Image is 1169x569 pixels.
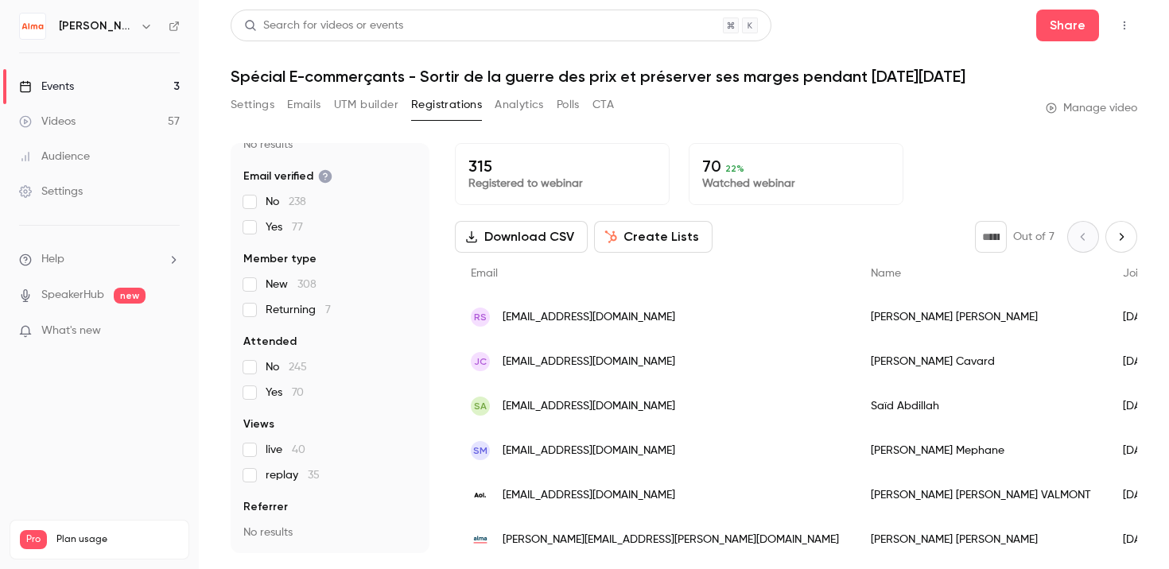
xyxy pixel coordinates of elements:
span: new [114,288,146,304]
div: Audience [19,149,90,165]
button: Registrations [411,92,482,118]
span: live [266,442,305,458]
span: 245 [289,362,307,373]
div: [PERSON_NAME] [PERSON_NAME] VALMONT [855,473,1107,517]
span: RS [474,310,487,324]
h6: [PERSON_NAME] [59,18,134,34]
span: [EMAIL_ADDRESS][DOMAIN_NAME] [503,443,675,459]
span: Email [471,268,498,279]
span: 308 [297,279,317,290]
h1: Spécial E-commerçants - Sortir de la guerre des prix et préserver ses marges pendant [DATE][DATE] [231,67,1137,86]
span: Returning [266,302,331,318]
button: Create Lists [594,221,713,253]
p: Registered to webinar [468,176,656,192]
button: Next page [1105,221,1137,253]
span: Pro [20,530,47,549]
span: Yes [266,385,304,401]
span: SA [474,399,487,413]
span: Referrer [243,499,288,515]
section: facet-groups [243,111,417,540]
span: [EMAIL_ADDRESS][DOMAIN_NAME] [503,398,675,415]
span: SM [473,443,487,458]
span: 70 [292,387,304,398]
button: UTM builder [334,92,398,118]
div: Videos [19,114,76,130]
li: help-dropdown-opener [19,251,180,268]
div: Search for videos or events [244,17,403,34]
button: Settings [231,92,274,118]
span: replay [266,467,320,483]
span: Email verified [243,168,332,184]
span: [EMAIL_ADDRESS][DOMAIN_NAME] [503,487,675,504]
span: Help [41,251,64,268]
iframe: Noticeable Trigger [161,324,180,339]
span: New [266,277,317,292]
span: 77 [292,222,303,233]
div: [PERSON_NAME] [PERSON_NAME] [855,517,1107,562]
a: Manage video [1046,100,1137,116]
span: 22 % [725,163,744,174]
span: 7 [325,304,331,315]
span: No [266,194,306,210]
span: 238 [289,196,306,207]
div: Settings [19,184,83,199]
div: [PERSON_NAME] Cavard [855,339,1107,384]
div: Saïd Abdillah [855,384,1107,428]
span: Plan usage [56,533,179,546]
p: 70 [702,157,890,176]
span: Yes [266,219,303,235]
img: Alma [20,14,45,39]
span: 35 [308,470,320,481]
div: Events [19,79,74,95]
span: Name [871,268,901,279]
span: [EMAIL_ADDRESS][DOMAIN_NAME] [503,354,675,370]
button: Analytics [495,92,544,118]
p: No results [243,137,417,153]
span: Views [243,416,274,432]
span: [PERSON_NAME][EMAIL_ADDRESS][PERSON_NAME][DOMAIN_NAME] [503,532,839,548]
p: 315 [468,157,656,176]
p: Watched webinar [702,176,890,192]
button: CTA [592,92,614,118]
p: Out of 7 [1013,229,1054,245]
button: Share [1036,10,1099,41]
img: getalma.eu [471,530,490,549]
span: 40 [292,444,305,455]
div: [PERSON_NAME] [PERSON_NAME] [855,295,1107,339]
span: What's new [41,323,101,339]
button: Download CSV [455,221,588,253]
span: JC [474,354,487,369]
button: Emails [287,92,320,118]
div: [PERSON_NAME] Mephane [855,428,1107,473]
span: No [266,359,307,375]
span: [EMAIL_ADDRESS][DOMAIN_NAME] [503,309,675,326]
span: Member type [243,251,317,267]
img: aol.com [471,486,490,505]
a: SpeakerHub [41,287,104,304]
span: Attended [243,334,297,350]
p: No results [243,524,417,540]
button: Polls [557,92,580,118]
